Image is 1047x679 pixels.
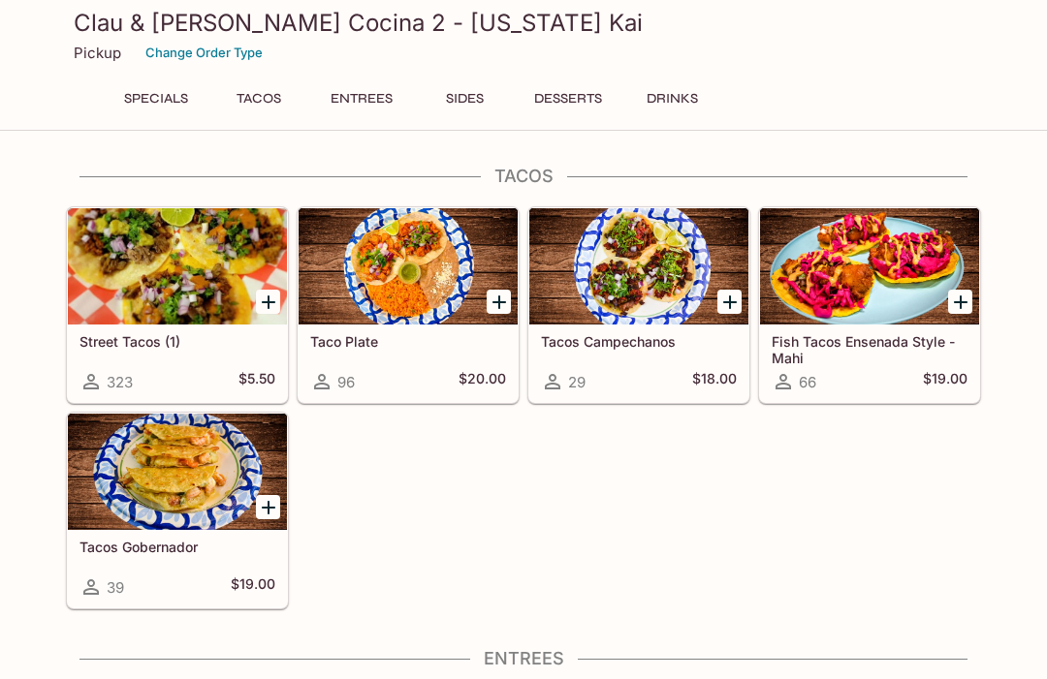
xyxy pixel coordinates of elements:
[528,207,749,403] a: Tacos Campechanos29$18.00
[568,373,586,391] span: 29
[523,85,613,112] button: Desserts
[137,38,271,68] button: Change Order Type
[79,333,275,350] h5: Street Tacos (1)
[717,290,742,314] button: Add Tacos Campechanos
[215,85,302,112] button: Tacos
[112,85,200,112] button: Specials
[310,333,506,350] h5: Taco Plate
[772,333,968,365] h5: Fish Tacos Ensenada Style - Mahi
[459,370,506,393] h5: $20.00
[759,207,980,403] a: Fish Tacos Ensenada Style - Mahi66$19.00
[923,370,968,393] h5: $19.00
[107,373,133,391] span: 323
[318,85,405,112] button: Entrees
[68,208,287,324] div: Street Tacos (1)
[107,578,124,597] span: 39
[541,333,737,350] h5: Tacos Campechanos
[231,575,275,599] h5: $19.00
[256,290,280,314] button: Add Street Tacos (1)
[487,290,511,314] button: Add Taco Plate
[74,8,973,38] h3: Clau & [PERSON_NAME] Cocina 2 - [US_STATE] Kai
[799,373,816,391] span: 66
[692,370,737,393] h5: $18.00
[68,414,287,530] div: Tacos Gobernador
[79,539,275,555] h5: Tacos Gobernador
[74,44,121,62] p: Pickup
[337,373,355,391] span: 96
[67,413,288,608] a: Tacos Gobernador39$19.00
[760,208,979,324] div: Fish Tacos Ensenada Style - Mahi
[66,166,981,187] h4: Tacos
[238,370,275,393] h5: $5.50
[298,207,519,403] a: Taco Plate96$20.00
[948,290,972,314] button: Add Fish Tacos Ensenada Style - Mahi
[529,208,748,324] div: Tacos Campechanos
[421,85,508,112] button: Sides
[299,208,518,324] div: Taco Plate
[628,85,715,112] button: Drinks
[67,207,288,403] a: Street Tacos (1)323$5.50
[66,648,981,669] h4: Entrees
[256,495,280,519] button: Add Tacos Gobernador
